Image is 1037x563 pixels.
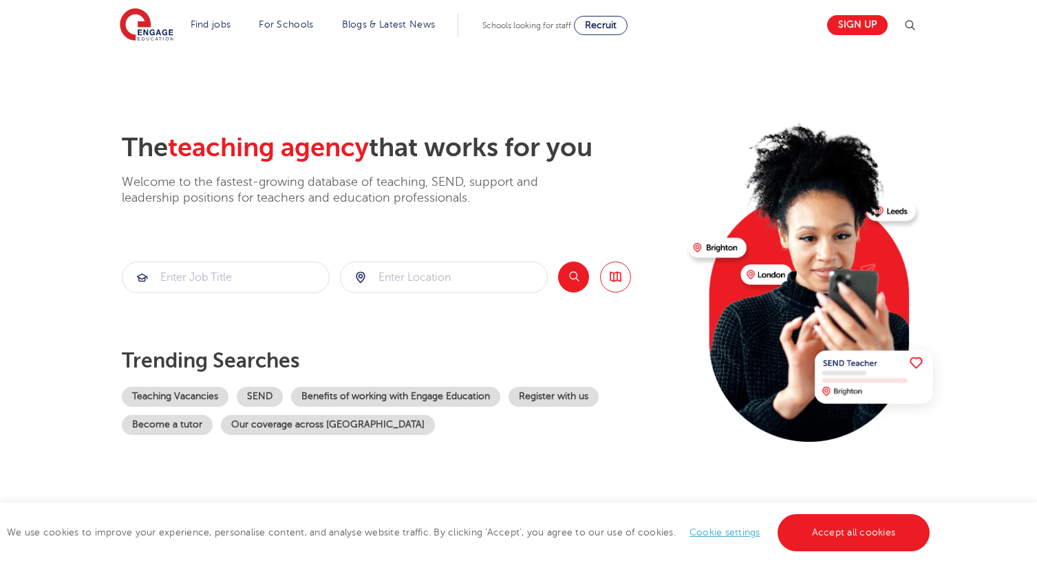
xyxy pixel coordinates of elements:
a: Find jobs [191,19,231,30]
a: SEND [237,387,283,407]
input: Submit [341,262,547,293]
button: Search [558,262,589,293]
a: Accept all cookies [778,514,930,551]
a: For Schools [259,19,313,30]
p: Welcome to the fastest-growing database of teaching, SEND, support and leadership positions for t... [122,174,576,206]
a: Blogs & Latest News [342,19,436,30]
a: Recruit [574,16,628,35]
a: Register with us [509,387,599,407]
p: Trending searches [122,348,677,373]
div: Submit [340,262,548,293]
span: We use cookies to improve your experience, personalise content, and analyse website traffic. By c... [7,527,933,538]
img: Engage Education [120,8,173,43]
a: Cookie settings [689,527,760,538]
a: Benefits of working with Engage Education [291,387,500,407]
span: Recruit [585,20,617,30]
a: Teaching Vacancies [122,387,228,407]
input: Submit [122,262,329,293]
span: Schools looking for staff [482,21,571,30]
h2: The that works for you [122,132,677,164]
a: Sign up [827,15,888,35]
div: Submit [122,262,330,293]
span: teaching agency [168,133,369,162]
a: Become a tutor [122,415,213,435]
a: Our coverage across [GEOGRAPHIC_DATA] [221,415,435,435]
